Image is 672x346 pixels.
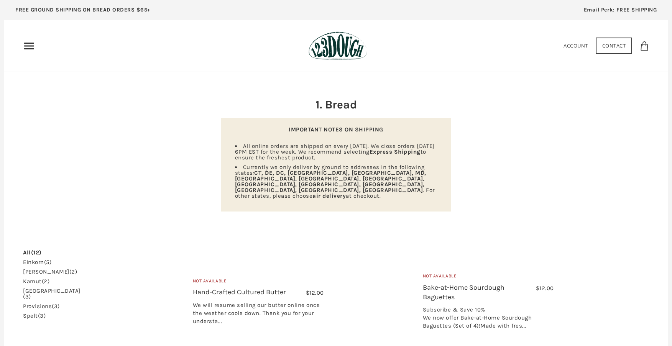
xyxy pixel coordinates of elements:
[596,38,633,54] a: Contact
[309,31,367,60] img: 123Dough Bakery
[572,4,669,20] a: Email Perk: FREE SHIPPING
[23,269,77,275] a: [PERSON_NAME](2)
[423,306,554,334] div: Subscribe & Save 10% We now offer Bake-at-Home Sourdough Baguettes (Set of 4)!Made with fres...
[23,288,81,300] a: [GEOGRAPHIC_DATA](3)
[564,42,588,49] a: Account
[536,285,554,292] span: $12.00
[23,303,60,309] a: provisions(3)
[193,301,324,329] div: We will resume selling our butter online once the weather cools down. Thank you for your understa...
[221,97,451,113] h2: 1. Bread
[423,283,504,301] a: Bake-at-Home Sourdough Baguettes
[306,289,324,296] span: $12.00
[312,192,346,199] strong: air delivery
[23,279,49,284] a: kamut(2)
[38,312,46,319] span: (3)
[52,303,60,310] span: (3)
[370,148,421,155] strong: Express Shipping
[235,164,435,199] span: Currently we only deliver by ground to addresses in the following states: . For other states, ple...
[235,143,435,161] span: All online orders are shipped on every [DATE]. We close orders [DATE] 6PM EST for the week. We re...
[193,277,324,288] div: Not Available
[23,40,35,52] nav: Primary
[69,268,77,275] span: (2)
[584,7,657,13] span: Email Perk: FREE SHIPPING
[23,293,31,300] span: (3)
[335,262,417,344] a: Bake-at-Home Sourdough Baguettes
[23,250,42,256] a: All(12)
[44,259,52,266] span: (5)
[289,126,383,133] strong: IMPORTANT NOTES ON SHIPPING
[423,272,554,283] div: Not Available
[193,288,286,296] a: Hand-Crafted Cultured Butter
[4,4,162,20] a: FREE GROUND SHIPPING ON BREAD ORDERS $65+
[15,6,151,14] p: FREE GROUND SHIPPING ON BREAD ORDERS $65+
[31,249,42,256] span: (12)
[42,278,50,285] span: (2)
[23,313,46,319] a: spelt(3)
[235,169,426,193] strong: CT, DE, DC, [GEOGRAPHIC_DATA], [GEOGRAPHIC_DATA], MD, [GEOGRAPHIC_DATA], [GEOGRAPHIC_DATA], [GEOG...
[23,259,51,265] a: einkorn(5)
